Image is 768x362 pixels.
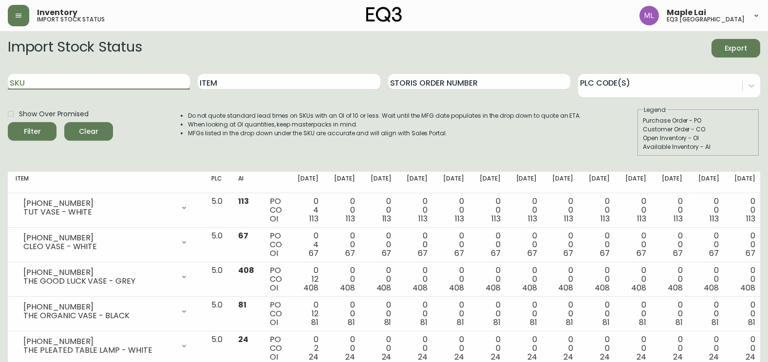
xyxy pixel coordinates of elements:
[407,232,428,258] div: 0 0
[345,248,355,259] span: 67
[204,193,230,228] td: 5.0
[552,301,573,327] div: 0 0
[334,335,355,362] div: 0 0
[334,301,355,327] div: 0 0
[734,266,755,292] div: 0 0
[371,266,392,292] div: 0 0
[712,317,719,328] span: 81
[480,232,501,258] div: 0 0
[552,232,573,258] div: 0 0
[589,266,610,292] div: 0 0
[600,213,610,224] span: 113
[371,197,392,223] div: 0 0
[643,143,754,151] div: Available Inventory - AI
[667,9,706,17] span: Maple Lai
[418,213,428,224] span: 113
[564,213,573,224] span: 113
[698,335,719,362] div: 0 0
[691,172,727,193] th: [DATE]
[238,334,248,345] span: 24
[326,172,363,193] th: [DATE]
[662,232,683,258] div: 0 0
[37,17,105,22] h5: import stock status
[449,282,464,293] span: 408
[734,335,755,362] div: 0 0
[238,196,249,207] span: 113
[563,248,573,259] span: 67
[188,111,581,120] li: Do not quote standard lead times on SKUs with an OI of 10 or less. Wait until the MFG date popula...
[23,311,174,320] div: THE ORGANIC VASE - BLACK
[309,248,318,259] span: 67
[719,42,752,54] span: Export
[16,301,196,322] div: [PHONE_NUMBER]THE ORGANIC VASE - BLACK
[673,248,683,259] span: 67
[64,122,113,141] button: Clear
[740,282,755,293] span: 408
[727,172,763,193] th: [DATE]
[527,248,537,259] span: 67
[589,197,610,223] div: 0 0
[516,197,537,223] div: 0 0
[298,266,318,292] div: 0 12
[8,122,56,141] button: Filter
[270,301,282,327] div: PO CO
[493,317,501,328] span: 81
[662,197,683,223] div: 0 0
[480,301,501,327] div: 0 0
[643,106,667,114] legend: Legend
[698,197,719,223] div: 0 0
[654,172,691,193] th: [DATE]
[668,282,683,293] span: 408
[37,9,77,17] span: Inventory
[238,230,248,241] span: 67
[480,197,501,223] div: 0 0
[346,213,355,224] span: 113
[23,234,174,242] div: [PHONE_NUMBER]
[23,337,174,346] div: [PHONE_NUMBER]
[309,213,318,224] span: 113
[530,317,537,328] span: 81
[23,199,174,208] div: [PHONE_NUMBER]
[16,335,196,357] div: [PHONE_NUMBER]THE PLEATED TABLE LAMP - WHITE
[8,39,142,57] h2: Import Stock Status
[443,266,464,292] div: 0 0
[363,172,399,193] th: [DATE]
[552,266,573,292] div: 0 0
[340,282,355,293] span: 408
[376,282,392,293] span: 408
[204,172,230,193] th: PLC
[16,266,196,288] div: [PHONE_NUMBER]THE GOOD LUCK VASE - GREY
[552,335,573,362] div: 0 0
[270,232,282,258] div: PO CO
[589,301,610,327] div: 0 0
[303,282,318,293] span: 408
[16,197,196,218] div: [PHONE_NUMBER]TUT VASE - WHITE
[16,232,196,253] div: [PHONE_NUMBER]CLEO VASE - WHITE
[443,197,464,223] div: 0 0
[516,335,537,362] div: 0 0
[589,232,610,258] div: 0 0
[625,335,646,362] div: 0 0
[298,197,318,223] div: 0 4
[639,6,659,25] img: 61e28cffcf8cc9f4e300d877dd684943
[204,228,230,262] td: 5.0
[407,301,428,327] div: 0 0
[443,232,464,258] div: 0 0
[698,266,719,292] div: 0 0
[631,282,646,293] span: 408
[366,7,402,22] img: logo
[204,262,230,297] td: 5.0
[589,335,610,362] div: 0 0
[311,317,318,328] span: 81
[581,172,618,193] th: [DATE]
[643,134,754,143] div: Open Inventory - OI
[508,172,545,193] th: [DATE]
[662,301,683,327] div: 0 0
[710,213,719,224] span: 113
[371,232,392,258] div: 0 0
[516,301,537,327] div: 0 0
[602,317,610,328] span: 81
[625,232,646,258] div: 0 0
[618,172,654,193] th: [DATE]
[435,172,472,193] th: [DATE]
